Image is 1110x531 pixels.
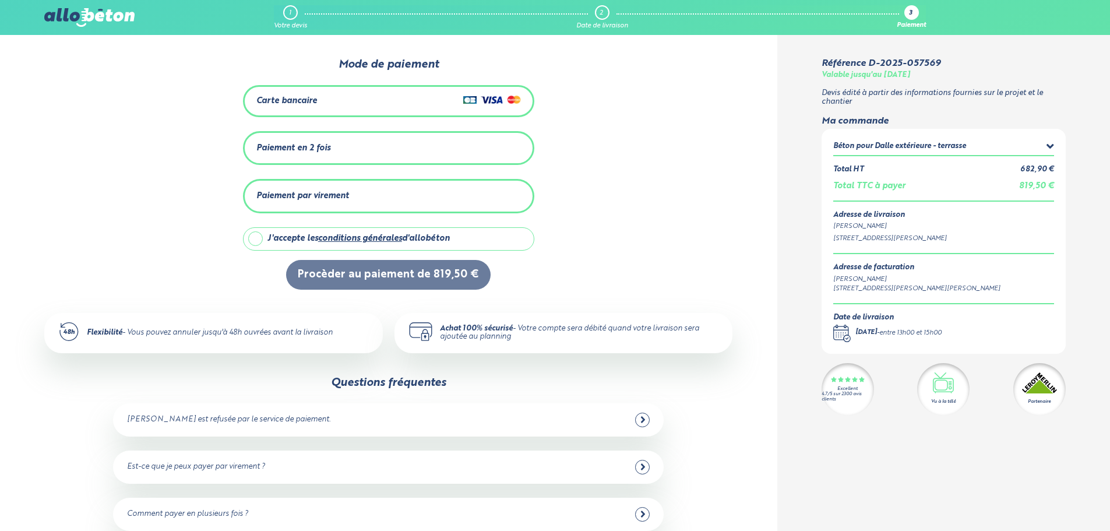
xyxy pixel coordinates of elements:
[833,314,942,322] div: Date de livraison
[127,463,265,472] div: Est-ce que je peux payer par virement ?
[576,5,628,30] a: 2 Date de livraison
[127,510,248,519] div: Comment payer en plusieurs fois ?
[318,234,402,242] a: conditions générales
[833,140,1054,155] summary: Béton pour Dalle extérieure - terrasse
[833,284,1000,294] div: [STREET_ADDRESS][PERSON_NAME][PERSON_NAME]
[463,93,521,107] img: Cartes de crédit
[1020,166,1054,174] div: 682,90 €
[837,386,858,392] div: Excellent
[833,181,905,191] div: Total TTC à payer
[833,275,1000,284] div: [PERSON_NAME]
[256,143,330,153] div: Paiement en 2 fois
[855,328,942,338] div: -
[822,89,1066,106] p: Devis édité à partir des informations fournies sur le projet et le chantier
[833,166,864,174] div: Total HT
[600,9,603,17] div: 2
[833,263,1000,272] div: Adresse de facturation
[822,71,910,80] div: Valable jusqu'au [DATE]
[44,8,134,27] img: allobéton
[855,328,877,338] div: [DATE]
[256,191,349,201] div: Paiement par virement
[256,96,317,106] div: Carte bancaire
[286,260,491,290] button: Procèder au paiement de 819,50 €
[87,329,122,336] strong: Flexibilité
[833,211,1054,220] div: Adresse de livraison
[897,22,926,30] div: Paiement
[931,398,956,405] div: Vu à la télé
[440,325,718,342] div: - Votre compte sera débité quand votre livraison sera ajoutée au planning
[833,221,1054,231] div: [PERSON_NAME]
[274,5,307,30] a: 1 Votre devis
[182,58,595,71] div: Mode de paiement
[440,325,513,332] strong: Achat 100% sécurisé
[1028,398,1051,405] div: Partenaire
[879,328,942,338] div: entre 13h00 et 15h00
[87,329,333,337] div: - Vous pouvez annuler jusqu'à 48h ouvrées avant la livraison
[289,9,291,17] div: 1
[822,392,874,402] div: 4.7/5 sur 2300 avis clients
[909,10,912,17] div: 3
[331,377,446,389] div: Questions fréquentes
[833,234,1054,244] div: [STREET_ADDRESS][PERSON_NAME]
[1006,486,1097,518] iframe: Help widget launcher
[1019,182,1054,190] span: 819,50 €
[897,5,926,30] a: 3 Paiement
[267,234,450,244] div: J'accepte les d'allobéton
[822,116,1066,126] div: Ma commande
[576,22,628,30] div: Date de livraison
[833,142,966,151] div: Béton pour Dalle extérieure - terrasse
[274,22,307,30] div: Votre devis
[127,416,330,424] div: [PERSON_NAME] est refusée par le service de paiement.
[822,58,940,69] div: Référence D-2025-057569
